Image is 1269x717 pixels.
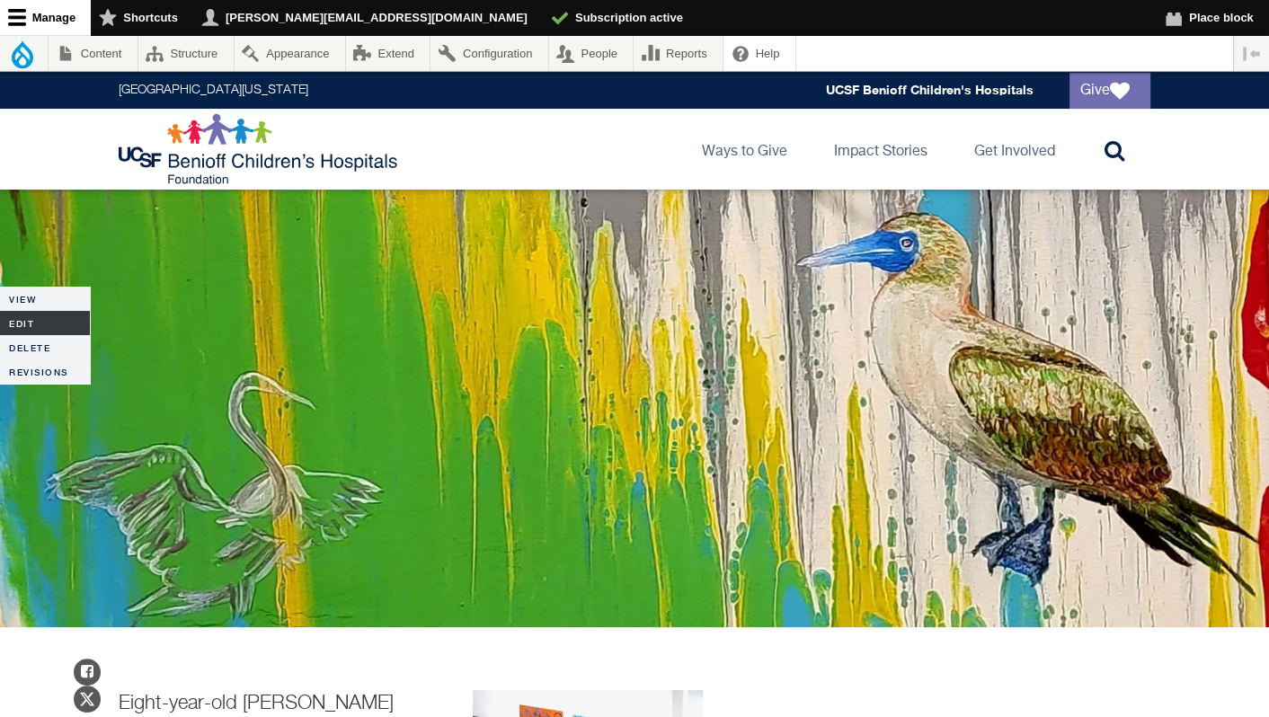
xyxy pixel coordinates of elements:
a: [GEOGRAPHIC_DATA][US_STATE] [119,84,308,97]
a: People [549,36,634,71]
a: UCSF Benioff Children's Hospitals [826,83,1034,98]
a: Configuration [430,36,547,71]
a: Give [1069,73,1150,109]
a: Get Involved [960,109,1069,190]
img: Logo for UCSF Benioff Children's Hospitals Foundation [119,113,402,185]
a: Reports [634,36,723,71]
a: Impact Stories [820,109,942,190]
a: Extend [346,36,430,71]
a: Help [723,36,795,71]
a: Content [49,36,138,71]
a: Ways to Give [688,109,802,190]
button: Vertical orientation [1234,36,1269,71]
a: Appearance [235,36,345,71]
a: Structure [138,36,234,71]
